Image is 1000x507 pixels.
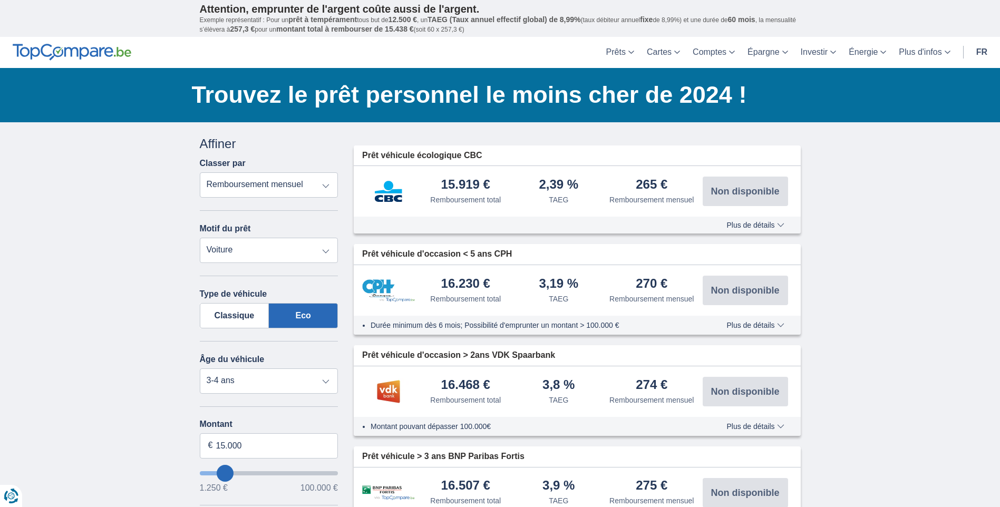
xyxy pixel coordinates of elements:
span: € [208,440,213,452]
div: Remboursement mensuel [609,495,694,506]
button: Non disponible [703,177,788,206]
li: Durée minimum dès 6 mois; Possibilité d'emprunter un montant > 100.000 € [371,320,696,330]
div: Remboursement total [430,194,501,205]
span: Prêt véhicule d'occasion > 2ans VDK Spaarbank [362,349,555,362]
div: Remboursement mensuel [609,194,694,205]
div: 274 € [636,378,667,393]
div: Remboursement mensuel [609,395,694,405]
a: Épargne [741,37,794,68]
label: Eco [269,303,338,328]
div: 3,8 % [542,378,575,393]
div: 3,9 % [542,479,575,493]
button: Non disponible [703,276,788,305]
span: Non disponible [711,488,780,498]
a: Prêts [600,37,640,68]
div: Remboursement mensuel [609,294,694,304]
label: Classer par [200,159,246,168]
div: 16.230 € [441,277,490,291]
span: TAEG (Taux annuel effectif global) de 8,99% [428,15,580,24]
li: Montant pouvant dépasser 100.000€ [371,421,696,432]
a: Plus d'infos [892,37,956,68]
div: 16.468 € [441,378,490,393]
span: Plus de détails [726,423,784,430]
input: wantToBorrow [200,471,338,475]
div: 2,39 % [539,178,578,192]
div: TAEG [549,395,568,405]
a: Investir [794,37,843,68]
img: pret personnel VDK bank [362,378,415,405]
label: Motif du prêt [200,224,251,233]
p: Attention, emprunter de l'argent coûte aussi de l'argent. [200,3,801,15]
img: pret personnel BNP Paribas Fortis [362,485,415,501]
div: Remboursement total [430,495,501,506]
p: Exemple représentatif : Pour un tous but de , un (taux débiteur annuel de 8,99%) et une durée de ... [200,15,801,34]
label: Montant [200,420,338,429]
img: pret personnel CPH Banque [362,279,415,302]
div: Remboursement total [430,395,501,405]
div: 15.919 € [441,178,490,192]
span: prêt à tempérament [288,15,357,24]
div: 3,19 % [539,277,578,291]
span: montant total à rembourser de 15.438 € [276,25,414,33]
h1: Trouvez le prêt personnel le moins cher de 2024 ! [192,79,801,111]
button: Plus de détails [719,321,792,329]
div: 270 € [636,277,667,291]
span: Plus de détails [726,221,784,229]
span: Non disponible [711,387,780,396]
span: fixe [640,15,653,24]
span: 60 mois [728,15,755,24]
span: 100.000 € [300,484,338,492]
label: Classique [200,303,269,328]
span: Prêt véhicule écologique CBC [362,150,482,162]
label: Âge du véhicule [200,355,265,364]
div: 275 € [636,479,667,493]
a: Cartes [640,37,686,68]
label: Type de véhicule [200,289,267,299]
a: fr [970,37,994,68]
span: Non disponible [711,187,780,196]
span: 1.250 € [200,484,228,492]
div: 265 € [636,178,667,192]
div: Remboursement total [430,294,501,304]
div: Affiner [200,135,338,153]
span: Prêt véhicule > 3 ans BNP Paribas Fortis [362,451,525,463]
span: Non disponible [711,286,780,295]
button: Plus de détails [719,221,792,229]
button: Non disponible [703,377,788,406]
span: Plus de détails [726,321,784,329]
button: Plus de détails [719,422,792,431]
span: 257,3 € [230,25,255,33]
img: TopCompare [13,44,131,61]
span: 12.500 € [389,15,418,24]
div: 16.507 € [441,479,490,493]
a: Énergie [842,37,892,68]
a: Comptes [686,37,741,68]
img: pret personnel CBC [362,178,415,204]
div: TAEG [549,294,568,304]
span: Prêt véhicule d'occasion < 5 ans CPH [362,248,512,260]
div: TAEG [549,194,568,205]
div: TAEG [549,495,568,506]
